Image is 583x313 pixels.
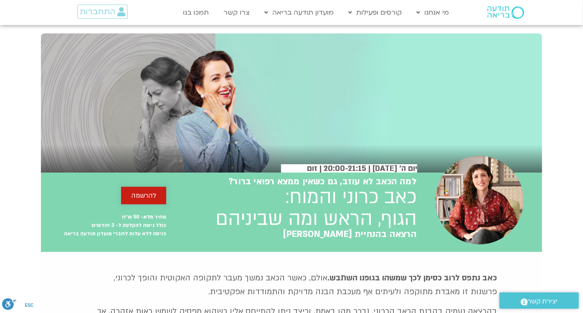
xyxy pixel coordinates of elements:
p: מחיר מלא- 50 ש״ח כולל גישה להקלטה ל- 3 חודשים כניסה ללא עלות לחברי מועדון תודעה בריאה [41,213,166,238]
strong: כאב נתפס לרוב כסימן לכך שמשהו בגופנו השתבש. [327,272,497,283]
h2: הרצאה בהנחיית [PERSON_NAME] [283,229,417,239]
p: אולם, כאשר הכאב נמשך מעבר לתקופה האקוטית והופך לכרוני, פרשנות זו מאבדת מתוקפה ולעיתים אף מעכבת הב... [86,271,497,299]
a: מועדון תודעה בריאה [260,5,338,20]
span: יצירת קשר [528,296,558,307]
a: מי אנחנו [412,5,453,20]
span: התחברות [80,7,115,16]
a: קורסים ופעילות [344,5,406,20]
h2: למה הכאב לא עוזב, גם כשאין ממצא רפואי ברור? [228,177,417,187]
a: להרשמה [121,187,166,204]
a: תמכו בנו [179,5,213,20]
span: להרשמה [131,192,156,199]
img: תודעה בריאה [487,6,524,19]
h2: יום ה׳ [DATE] | 20:00-21:15 | זום [281,164,417,173]
a: צרו קשר [219,5,254,20]
a: יצירת קשר [499,293,579,309]
a: התחברות [77,5,128,19]
h2: כאב כרוני והמוח: הגוף, הראש ומה שביניהם [215,186,417,230]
